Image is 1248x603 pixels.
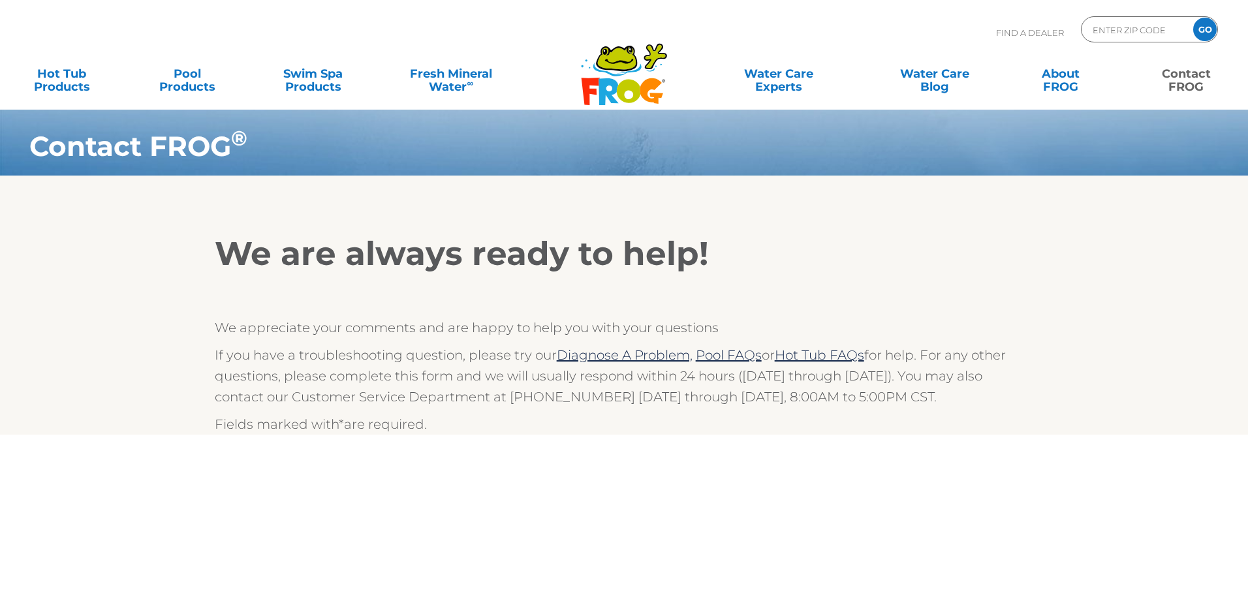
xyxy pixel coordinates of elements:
[231,126,247,151] sup: ®
[215,234,1034,273] h2: We are always ready to help!
[696,347,762,363] a: Pool FAQs
[557,347,693,363] a: Diagnose A Problem,
[215,345,1034,407] p: If you have a troubleshooting question, please try our or for help. For any other questions, plea...
[1193,18,1217,41] input: GO
[467,78,473,88] sup: ∞
[215,317,1034,338] p: We appreciate your comments and are happy to help you with your questions
[215,414,1034,435] p: Fields marked with are required.
[264,61,362,87] a: Swim SpaProducts
[775,347,864,363] a: Hot Tub FAQs
[1012,61,1110,87] a: AboutFROG
[699,61,858,87] a: Water CareExperts
[139,61,237,87] a: PoolProducts
[574,26,674,106] img: Frog Products Logo
[996,16,1064,49] p: Find A Dealer
[29,131,1115,162] h1: Contact FROG
[13,61,111,87] a: Hot TubProducts
[390,61,512,87] a: Fresh MineralWater∞
[886,61,984,87] a: Water CareBlog
[1137,61,1235,87] a: ContactFROG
